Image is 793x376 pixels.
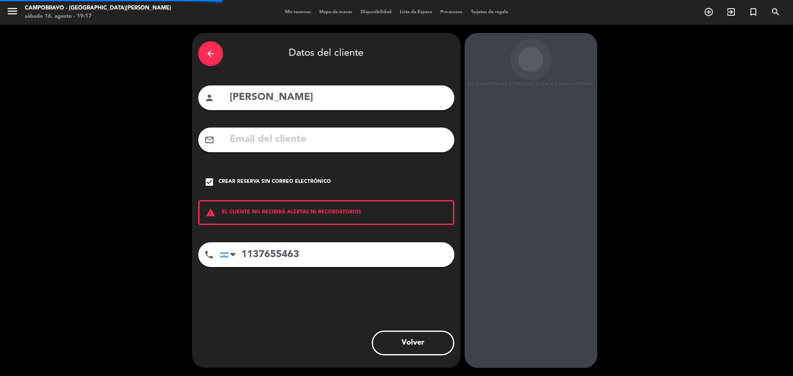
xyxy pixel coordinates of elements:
[771,7,781,17] i: search
[204,93,214,103] i: person
[229,131,448,148] input: Email del cliente
[467,10,513,14] span: Tarjetas de regalo
[229,89,448,106] input: Nombre del cliente
[220,242,454,267] input: Número de teléfono...
[6,5,19,17] i: menu
[199,208,222,218] i: warning
[25,12,171,21] div: sábado 16. agosto - 19:17
[372,331,454,355] button: Volver
[396,10,436,14] span: Lista de Espera
[220,243,239,267] div: Argentina: +54
[204,177,214,187] i: check_box
[198,200,454,225] div: EL CLIENTE NO RECIBIRÁ ALERTAS NI RECORDATORIOS
[748,7,758,17] i: turned_in_not
[436,10,467,14] span: Pre-acceso
[726,7,736,17] i: exit_to_app
[206,49,216,59] i: arrow_back
[465,80,597,87] div: La paciencia es el secreto para la buena comida.
[204,250,214,260] i: phone
[204,135,214,145] i: mail_outline
[281,10,315,14] span: Mis reservas
[218,178,331,186] div: Crear reserva sin correo electrónico
[356,10,396,14] span: Disponibilidad
[704,7,714,17] i: add_circle_outline
[25,4,171,12] div: Campobravo - [GEOGRAPHIC_DATA][PERSON_NAME]
[315,10,356,14] span: Mapa de mesas
[198,39,454,68] div: Datos del cliente
[6,5,19,20] button: menu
